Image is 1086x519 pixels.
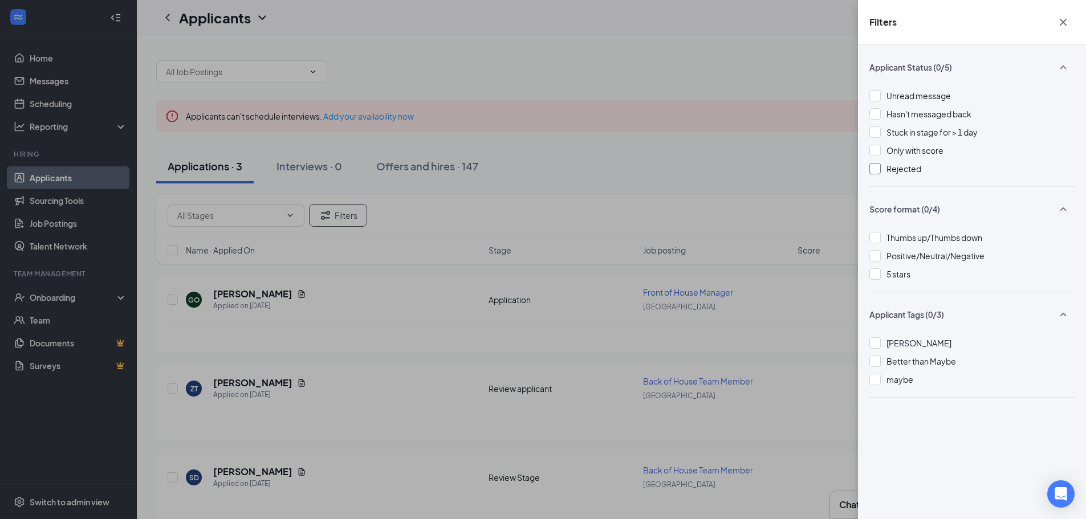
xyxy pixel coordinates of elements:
[1056,15,1070,29] svg: Cross
[1052,198,1075,220] button: SmallChevronUp
[886,374,913,385] span: maybe
[886,91,951,101] span: Unread message
[1056,60,1070,74] svg: SmallChevronUp
[886,251,985,261] span: Positive/Neutral/Negative
[886,109,971,119] span: Hasn't messaged back
[1052,11,1075,33] button: Cross
[869,309,944,320] span: Applicant Tags (0/3)
[869,203,940,215] span: Score format (0/4)
[1052,304,1075,325] button: SmallChevronUp
[1052,56,1075,78] button: SmallChevronUp
[1047,480,1075,508] div: Open Intercom Messenger
[869,62,952,73] span: Applicant Status (0/5)
[1056,308,1070,321] svg: SmallChevronUp
[1056,202,1070,216] svg: SmallChevronUp
[886,338,951,348] span: [PERSON_NAME]
[886,127,978,137] span: Stuck in stage for > 1 day
[886,164,921,174] span: Rejected
[886,356,956,366] span: Better than Maybe
[886,232,982,243] span: Thumbs up/Thumbs down
[869,16,897,28] h5: Filters
[886,145,943,156] span: Only with score
[886,269,910,279] span: 5 stars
